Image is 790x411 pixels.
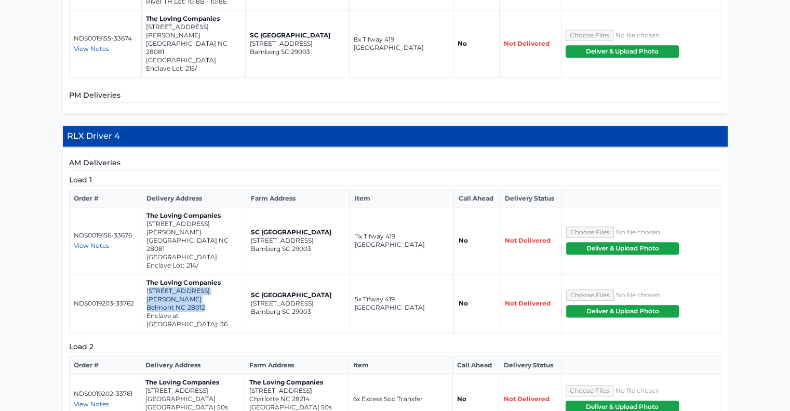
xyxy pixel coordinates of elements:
th: Delivery Status [499,357,561,374]
h5: PM Deliveries [69,90,721,103]
h5: Load 1 [69,175,721,185]
th: Item [349,357,452,374]
span: Not Delivered [504,299,550,307]
th: Delivery Address [142,190,246,207]
p: [STREET_ADDRESS] [250,299,345,308]
td: 5x Tifway 419 [GEOGRAPHIC_DATA] [350,274,454,333]
span: View Notes [74,242,109,249]
p: Charlotte NC 28214 [249,395,344,403]
th: Farm Address [245,357,349,374]
span: Not Delivered [504,236,550,244]
button: Deliver & Upload Photo [566,305,679,317]
p: NDS0019202-33761 [74,390,137,398]
p: Bamberg SC 29003 [250,308,345,316]
th: Call Ahead [454,190,500,207]
p: [STREET_ADDRESS][PERSON_NAME] [146,23,241,39]
button: Deliver & Upload Photo [566,242,679,255]
span: View Notes [74,45,109,52]
p: Enclave at [GEOGRAPHIC_DATA]: 36 [146,312,242,328]
td: 8x Tifway 419 [GEOGRAPHIC_DATA] [349,10,453,77]
th: Order # [69,190,142,207]
p: [STREET_ADDRESS] [249,387,344,395]
p: SC [GEOGRAPHIC_DATA] [250,291,345,299]
strong: No [458,299,467,307]
p: Bamberg SC 29003 [250,48,345,56]
th: Call Ahead [452,357,499,374]
span: Not Delivered [504,39,550,47]
th: Delivery Address [141,357,245,374]
strong: No [458,236,467,244]
p: [GEOGRAPHIC_DATA] [145,395,240,403]
h5: Load 2 [69,341,721,352]
p: Belmont NC 28012 [146,303,242,312]
p: NDS0019203-33762 [74,299,138,308]
p: NDS0019156-33676 [74,231,138,240]
p: [STREET_ADDRESS] [250,236,345,245]
button: Deliver & Upload Photo [566,45,679,58]
p: The Loving Companies [249,378,344,387]
th: Order # [69,357,141,374]
h4: RLX Driver 4 [63,126,728,147]
p: [STREET_ADDRESS] [145,387,240,395]
p: NDS0019155-33674 [74,34,137,43]
strong: No [458,39,467,47]
strong: No [457,395,466,403]
p: [GEOGRAPHIC_DATA] Enclave Lot: 214/ [146,253,242,270]
p: [STREET_ADDRESS][PERSON_NAME] [146,287,242,303]
p: [GEOGRAPHIC_DATA] NC 28081 [146,39,241,56]
td: 11x Tifway 419 [GEOGRAPHIC_DATA] [350,207,454,274]
p: [GEOGRAPHIC_DATA] Enclave Lot: 215/ [146,56,241,73]
p: The Loving Companies [146,15,241,23]
p: [STREET_ADDRESS][PERSON_NAME] [146,220,242,236]
p: The Loving Companies [146,279,242,287]
th: Delivery Status [500,190,562,207]
span: Not Delivered [503,395,549,403]
p: The Loving Companies [146,211,242,220]
p: [GEOGRAPHIC_DATA] NC 28081 [146,236,242,253]
p: SC [GEOGRAPHIC_DATA] [250,228,345,236]
span: View Notes [74,400,109,408]
th: Item [350,190,454,207]
th: Farm Address [246,190,350,207]
p: SC [GEOGRAPHIC_DATA] [250,31,345,39]
p: The Loving Companies [145,378,240,387]
h5: AM Deliveries [69,157,721,170]
p: [STREET_ADDRESS] [250,39,345,48]
p: Bamberg SC 29003 [250,245,345,253]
